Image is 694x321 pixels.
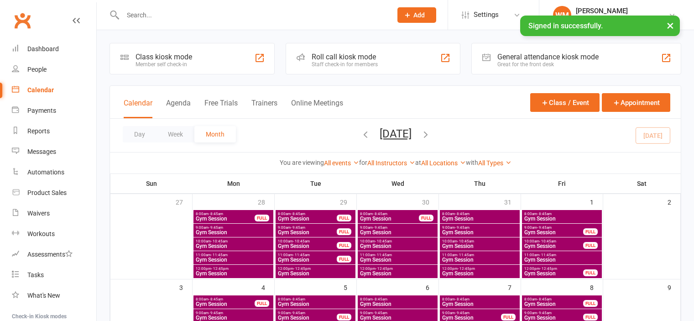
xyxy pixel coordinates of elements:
[524,239,584,243] span: 10:00am
[195,267,271,271] span: 12:00pm
[337,256,351,263] div: FULL
[136,53,192,61] div: Class kiosk mode
[195,297,255,301] span: 8:00am
[539,253,556,257] span: - 11:45am
[360,311,436,315] span: 9:00am
[455,297,470,301] span: - 8:45am
[524,315,584,321] span: Gym Session
[576,7,668,15] div: [PERSON_NAME]
[442,297,518,301] span: 8:00am
[277,216,337,221] span: Gym Session
[537,226,552,230] span: - 9:45am
[537,297,552,301] span: - 8:45am
[195,257,271,263] span: Gym Session
[360,267,436,271] span: 12:00pm
[166,99,191,118] button: Agenda
[668,194,680,209] div: 2
[291,212,305,216] span: - 8:45am
[524,230,584,235] span: Gym Session
[195,315,271,321] span: Gym Session
[537,311,552,315] span: - 9:45am
[12,203,96,224] a: Waivers
[524,311,584,315] span: 9:00am
[251,99,277,118] button: Trainers
[442,311,501,315] span: 9:00am
[209,311,223,315] span: - 9:45am
[27,66,47,73] div: People
[291,311,305,315] span: - 9:45am
[280,159,324,166] strong: You are viewing
[415,159,421,166] strong: at
[209,297,223,301] span: - 8:45am
[277,230,337,235] span: Gym Session
[466,159,478,166] strong: with
[124,99,152,118] button: Calendar
[337,242,351,249] div: FULL
[373,297,387,301] span: - 8:45am
[360,257,436,263] span: Gym Session
[442,253,518,257] span: 11:00am
[195,212,255,216] span: 8:00am
[255,215,269,221] div: FULL
[603,174,681,193] th: Sat
[12,142,96,162] a: Messages
[576,15,668,23] div: Uniting Seniors [PERSON_NAME]
[27,271,44,279] div: Tasks
[375,239,392,243] span: - 10:45am
[583,228,598,235] div: FULL
[426,279,438,295] div: 6
[176,194,192,209] div: 27
[360,239,436,243] span: 10:00am
[277,212,337,216] span: 8:00am
[380,127,412,140] button: [DATE]
[357,174,439,193] th: Wed
[293,239,310,243] span: - 10:45am
[442,239,518,243] span: 10:00am
[12,121,96,142] a: Reports
[337,314,351,321] div: FULL
[376,267,393,271] span: - 12:45pm
[662,16,678,35] button: ×
[277,311,337,315] span: 9:00am
[524,257,600,263] span: Gym Session
[501,314,516,321] div: FULL
[457,239,474,243] span: - 10:45am
[157,126,194,142] button: Week
[360,212,419,216] span: 8:00am
[442,243,518,249] span: Gym Session
[442,216,518,221] span: Gym Session
[524,267,584,271] span: 12:00pm
[27,189,67,196] div: Product Sales
[524,243,584,249] span: Gym Session
[590,279,603,295] div: 8
[204,99,238,118] button: Free Trials
[123,126,157,142] button: Day
[12,100,96,121] a: Payments
[195,230,271,235] span: Gym Session
[668,279,680,295] div: 9
[524,301,584,307] span: Gym Session
[291,99,343,118] button: Online Meetings
[497,61,599,68] div: Great for the front desk
[120,9,386,21] input: Search...
[442,257,518,263] span: Gym Session
[583,314,598,321] div: FULL
[458,267,475,271] span: - 12:45pm
[12,59,96,80] a: People
[193,174,275,193] th: Mon
[442,226,518,230] span: 9:00am
[540,267,557,271] span: - 12:45pm
[277,301,354,307] span: Gym Session
[179,279,192,295] div: 3
[258,194,274,209] div: 28
[530,93,600,112] button: Class / Event
[360,301,436,307] span: Gym Session
[277,243,337,249] span: Gym Session
[442,271,518,276] span: Gym Session
[360,226,436,230] span: 9:00am
[360,216,419,221] span: Gym Session
[504,194,521,209] div: 31
[195,239,271,243] span: 10:00am
[312,53,378,61] div: Roll call kiosk mode
[12,80,96,100] a: Calendar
